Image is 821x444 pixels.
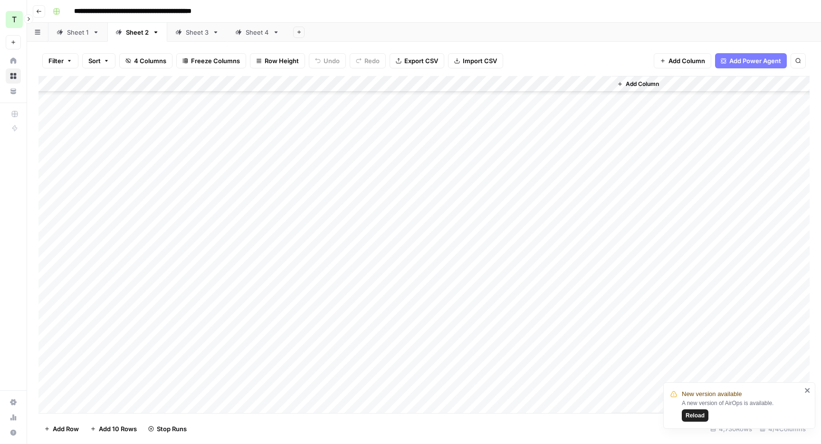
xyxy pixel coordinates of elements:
[706,421,756,436] div: 4,730 Rows
[191,56,240,66] span: Freeze Columns
[448,53,503,68] button: Import CSV
[804,387,811,394] button: close
[126,28,149,37] div: Sheet 2
[227,23,287,42] a: Sheet 4
[686,411,705,420] span: Reload
[654,53,711,68] button: Add Column
[6,425,21,440] button: Help + Support
[6,84,21,99] a: Your Data
[42,53,78,68] button: Filter
[682,399,802,422] div: A new version of AirOps is available.
[88,56,101,66] span: Sort
[134,56,166,66] span: 4 Columns
[463,56,497,66] span: Import CSV
[6,395,21,410] a: Settings
[53,424,79,434] span: Add Row
[186,28,209,37] div: Sheet 3
[729,56,781,66] span: Add Power Agent
[6,8,21,31] button: Workspace: TY SEO Team
[246,28,269,37] div: Sheet 4
[82,53,115,68] button: Sort
[143,421,192,436] button: Stop Runs
[668,56,705,66] span: Add Column
[119,53,172,68] button: 4 Columns
[38,421,85,436] button: Add Row
[176,53,246,68] button: Freeze Columns
[756,421,810,436] div: 4/4 Columns
[350,53,386,68] button: Redo
[6,410,21,425] a: Usage
[107,23,167,42] a: Sheet 2
[390,53,444,68] button: Export CSV
[167,23,227,42] a: Sheet 3
[6,53,21,68] a: Home
[85,421,143,436] button: Add 10 Rows
[12,14,17,25] span: T
[682,389,742,399] span: New version available
[613,78,663,90] button: Add Column
[626,80,659,88] span: Add Column
[682,409,708,422] button: Reload
[715,53,787,68] button: Add Power Agent
[157,424,187,434] span: Stop Runs
[250,53,305,68] button: Row Height
[324,56,340,66] span: Undo
[265,56,299,66] span: Row Height
[309,53,346,68] button: Undo
[404,56,438,66] span: Export CSV
[6,68,21,84] a: Browse
[99,424,137,434] span: Add 10 Rows
[48,23,107,42] a: Sheet 1
[364,56,380,66] span: Redo
[67,28,89,37] div: Sheet 1
[48,56,64,66] span: Filter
